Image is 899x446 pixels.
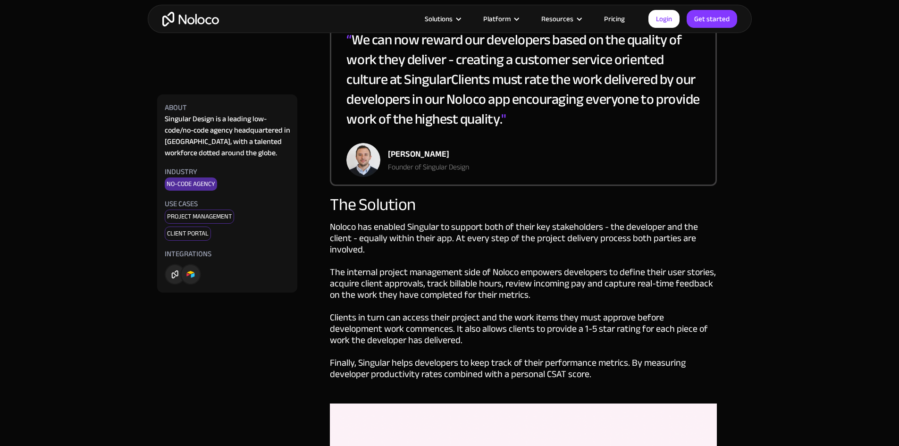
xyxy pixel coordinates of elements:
a: Pricing [592,13,637,25]
div: Founder of Singular Design [388,161,469,173]
div: Integrations [165,248,211,260]
span: “ [346,26,352,53]
span: " [501,106,506,132]
div: Resources [529,13,592,25]
div: We can now reward our developers based on the quality of work they deliver - creating a customer ... [346,30,700,143]
div: The Solution [330,195,717,214]
div: Platform [483,13,511,25]
div: [PERSON_NAME] [388,147,469,161]
div: Platform [471,13,529,25]
div: Resources [541,13,573,25]
div: USE CASES [165,198,198,210]
div: No-Code Agency [165,177,217,191]
div: Solutions [413,13,471,25]
div: About [165,102,187,113]
div: Project Management [165,210,234,224]
div: Industry [165,166,197,177]
a: Get started [687,10,737,28]
div: Noloco has enabled Singular to support both of their key stakeholders - the developer and the cli... [330,221,717,404]
div: Client Portal [165,227,211,241]
a: Login [648,10,680,28]
a: home [162,12,219,26]
div: Solutions [425,13,453,25]
div: Singular Design is a leading low-code/no-code agency headquartered in [GEOGRAPHIC_DATA], with a t... [165,113,290,159]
